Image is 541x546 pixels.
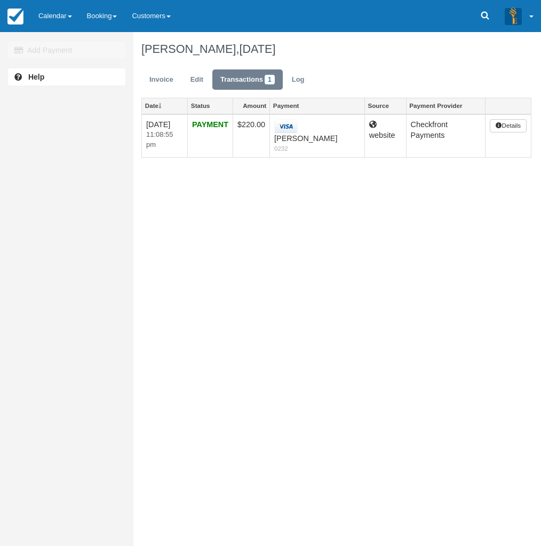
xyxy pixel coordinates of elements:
[407,98,486,113] a: Payment Provider
[490,119,526,133] button: Details
[141,43,531,56] h1: [PERSON_NAME],
[188,98,233,113] a: Status
[365,98,406,113] a: Source
[239,42,275,56] span: [DATE]
[265,75,275,84] span: 1
[284,69,313,90] a: Log
[182,69,211,90] a: Edit
[192,120,228,129] strong: PAYMENT
[406,114,486,158] td: Checkfront Payments
[233,114,270,158] td: $220.00
[146,130,183,150] em: 11:08:55 pm
[505,7,522,25] img: A3
[274,144,360,153] em: 0232
[141,69,181,90] a: Invoice
[364,114,406,158] td: website
[233,98,269,113] a: Amount
[212,69,283,90] a: Transactions1
[8,68,125,85] a: Help
[274,119,298,134] img: visa.png
[28,73,44,81] b: Help
[142,114,188,158] td: [DATE]
[142,98,187,113] a: Date
[270,114,365,158] td: [PERSON_NAME]
[270,98,364,113] a: Payment
[7,9,23,25] img: checkfront-main-nav-mini-logo.png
